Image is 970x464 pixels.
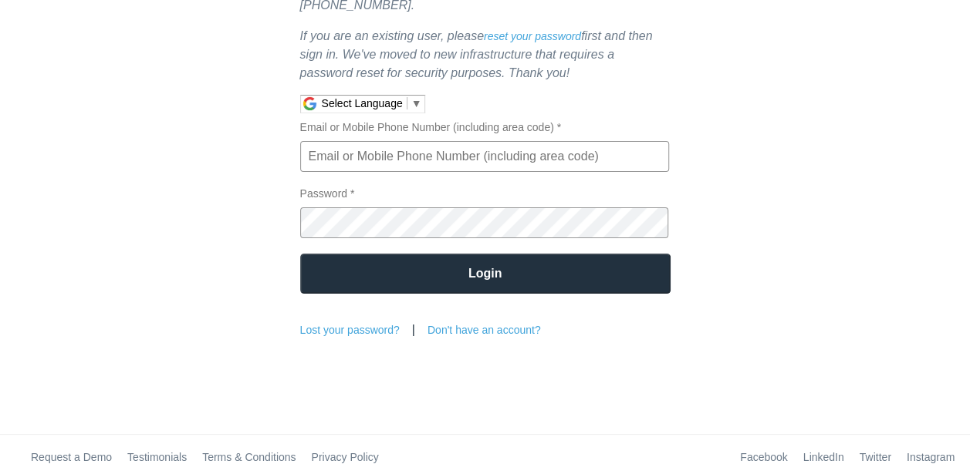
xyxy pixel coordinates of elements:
input: Login [300,254,671,294]
a: Testimonials [127,451,187,463]
a: Facebook [740,451,787,463]
a: Lost your password? [300,324,400,336]
em: If you are an existing user, please first and then sign in. We've moved to new infrastructure tha... [300,29,653,79]
span: Select Language [322,97,403,109]
input: Password * [300,207,668,238]
input: Email or Mobile Phone Number (including area code) * [300,141,669,172]
span: ▼ [411,97,422,109]
a: Select Language​ [322,97,422,109]
a: Privacy Policy [311,451,378,463]
a: Terms & Conditions [202,451,296,463]
label: Password * [300,187,671,238]
a: reset your password [484,30,581,42]
a: Request a Demo [31,451,112,463]
label: Email or Mobile Phone Number (including area code) * [300,121,671,172]
a: Don't have an account? [428,324,541,336]
span: | [400,323,428,336]
a: Twitter [860,451,891,463]
a: LinkedIn [803,451,844,463]
a: Instagram [907,451,955,463]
